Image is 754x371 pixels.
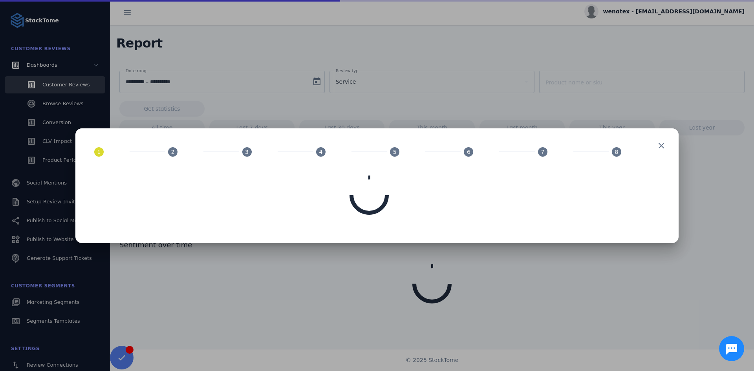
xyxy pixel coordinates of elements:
[319,148,322,156] span: 4
[171,148,175,156] span: 2
[615,148,619,156] span: 8
[393,148,397,156] span: 5
[541,148,544,156] span: 7
[97,148,101,156] span: 1
[245,148,249,156] span: 3
[467,148,470,156] span: 6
